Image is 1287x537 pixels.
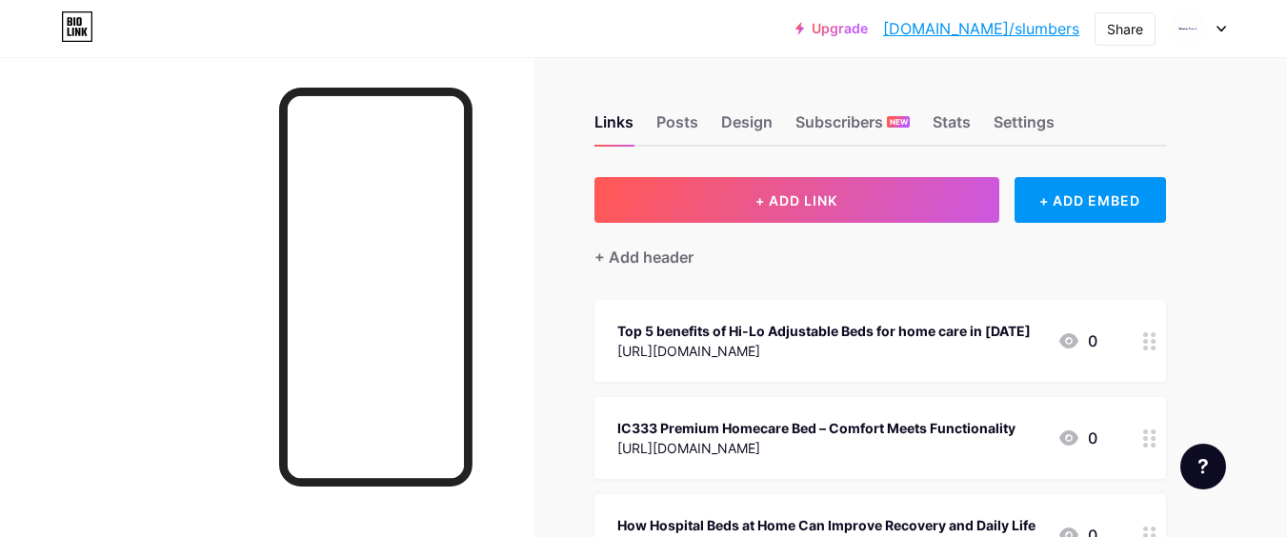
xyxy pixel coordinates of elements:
div: Share [1107,19,1143,39]
div: IC333 Premium Homecare Bed – Comfort Meets Functionality [617,418,1016,438]
div: [URL][DOMAIN_NAME] [617,341,1031,361]
div: How Hospital Beds at Home Can Improve Recovery and Daily Life [617,515,1036,535]
div: + Add header [594,246,694,268]
a: Upgrade [795,21,868,36]
div: 0 [1057,329,1097,352]
button: + ADD LINK [594,177,999,223]
span: NEW [890,116,908,128]
div: [URL][DOMAIN_NAME] [617,438,1016,458]
div: Links [594,110,633,145]
div: Design [721,110,773,145]
div: Posts [656,110,698,145]
div: Stats [933,110,971,145]
div: Settings [994,110,1055,145]
div: 0 [1057,427,1097,449]
div: + ADD EMBED [1015,177,1166,223]
div: Subscribers [795,110,910,145]
img: Slumber Source [1170,10,1206,47]
a: [DOMAIN_NAME]/slumbers [883,17,1079,40]
span: + ADD LINK [755,192,837,209]
div: Top 5 benefits of Hi-Lo Adjustable Beds for home care in [DATE] [617,321,1031,341]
